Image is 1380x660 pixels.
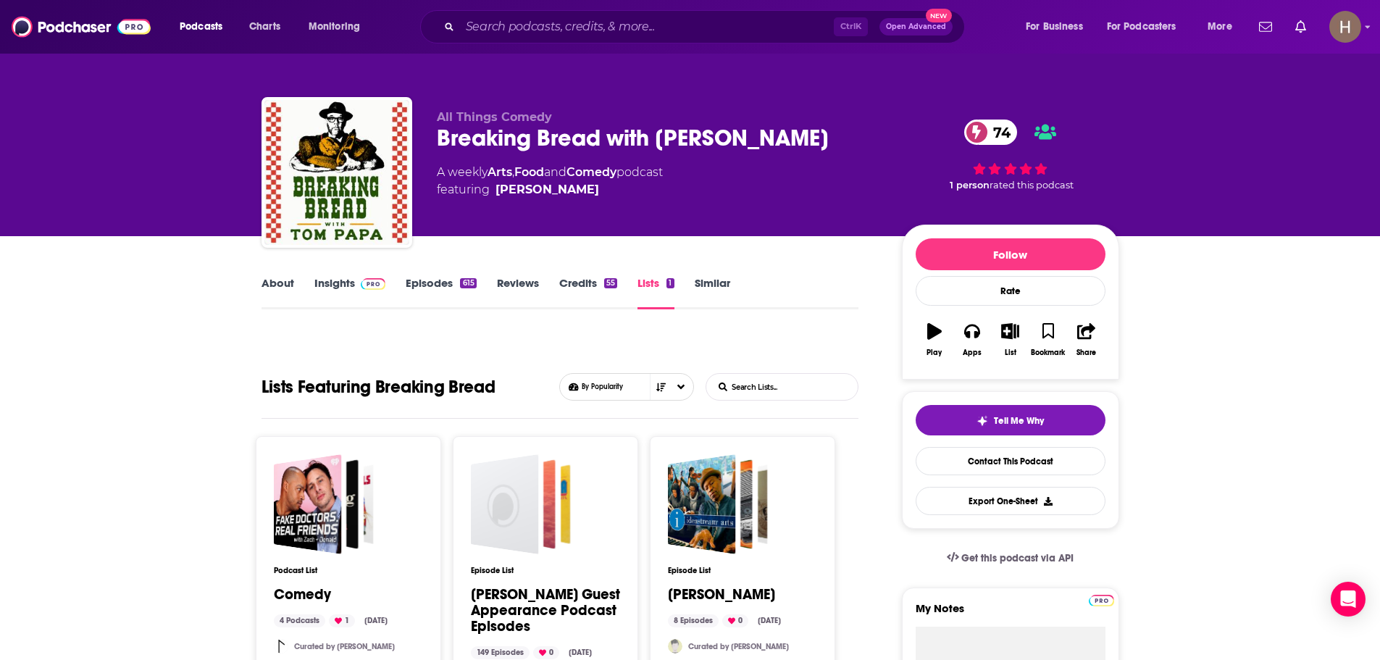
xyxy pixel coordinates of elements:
button: Bookmark [1029,314,1067,366]
a: Comedy [274,587,331,603]
span: Comedy [274,454,374,554]
span: New [926,9,952,22]
button: Open AdvancedNew [879,18,953,35]
label: My Notes [916,601,1105,627]
div: 149 Episodes [471,646,530,659]
button: Export One-Sheet [916,487,1105,515]
a: Food [514,165,544,179]
button: Play [916,314,953,366]
a: Similar [695,276,730,309]
div: 1 [329,614,355,627]
span: Monitoring [309,17,360,37]
button: Choose List sort [559,373,694,401]
button: open menu [170,15,241,38]
button: List [991,314,1029,366]
div: Open Intercom Messenger [1331,582,1366,617]
a: Show notifications dropdown [1289,14,1312,39]
div: Bookmark [1031,348,1065,357]
div: Search podcasts, credits, & more... [434,10,979,43]
a: 74 [964,120,1018,145]
img: zella222 [274,639,288,653]
span: , [512,165,514,179]
a: kathleen madigan [668,454,768,554]
span: rated this podcast [990,180,1074,191]
h1: Lists Featuring Breaking Bread [262,373,495,401]
div: Share [1076,348,1096,357]
a: Lists1 [637,276,674,309]
button: Show profile menu [1329,11,1361,43]
div: 55 [604,278,617,288]
a: Reviews [497,276,539,309]
div: Apps [963,348,982,357]
button: Apps [953,314,991,366]
div: 1 [666,278,674,288]
span: For Business [1026,17,1083,37]
a: Charts [240,15,289,38]
h3: Episode List [471,566,620,575]
div: 74 1 personrated this podcast [902,110,1119,200]
span: All Things Comedy [437,110,552,124]
span: and [544,165,566,179]
a: About [262,276,294,309]
img: Podchaser Pro [1089,595,1114,606]
div: [DATE] [359,614,393,627]
a: Contact This Podcast [916,447,1105,475]
a: Curated by [PERSON_NAME] [688,642,789,651]
a: Credits55 [559,276,617,309]
div: 4 Podcasts [274,614,325,627]
span: Get this podcast via API [961,552,1074,564]
h3: Episode List [668,566,817,575]
div: Rate [916,276,1105,306]
div: List [1005,348,1016,357]
span: featuring [437,181,663,199]
div: 0 [722,614,748,627]
a: Show notifications dropdown [1253,14,1278,39]
a: Get this podcast via API [935,540,1086,576]
button: open menu [1016,15,1101,38]
a: Curated by [PERSON_NAME] [294,642,395,651]
div: Play [927,348,942,357]
span: 74 [979,120,1018,145]
div: 0 [533,646,559,659]
div: [DATE] [563,646,598,659]
button: tell me why sparkleTell Me Why [916,405,1105,435]
span: Charts [249,17,280,37]
a: Tom Papa [495,181,599,199]
div: [DATE] [752,614,787,627]
img: Breaking Bread with Tom Papa [264,100,409,245]
span: For Podcasters [1107,17,1176,37]
a: Episodes615 [406,276,476,309]
a: Comedy [566,165,616,179]
button: open menu [1197,15,1250,38]
a: Bobby Lee Guest Appearance Podcast Episodes [471,454,571,554]
span: 1 person [950,180,990,191]
a: [PERSON_NAME] [668,587,775,603]
img: Podchaser - Follow, Share and Rate Podcasts [12,13,151,41]
button: Follow [916,238,1105,270]
span: Ctrl K [834,17,868,36]
img: Podchaser Pro [361,278,386,290]
span: Logged in as hpoole [1329,11,1361,43]
div: 8 Episodes [668,614,719,627]
span: Tell Me Why [994,415,1044,427]
div: 615 [460,278,476,288]
a: Pro website [1089,593,1114,606]
button: open menu [1097,15,1197,38]
a: [PERSON_NAME] Guest Appearance Podcast Episodes [471,587,620,635]
img: User Profile [1329,11,1361,43]
a: Arts [488,165,512,179]
button: open menu [298,15,379,38]
img: tell me why sparkle [977,415,988,427]
span: More [1208,17,1232,37]
a: InsightsPodchaser Pro [314,276,386,309]
img: slkieley [668,639,682,653]
input: Search podcasts, credits, & more... [460,15,834,38]
div: A weekly podcast [437,164,663,199]
h3: Podcast List [274,566,423,575]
